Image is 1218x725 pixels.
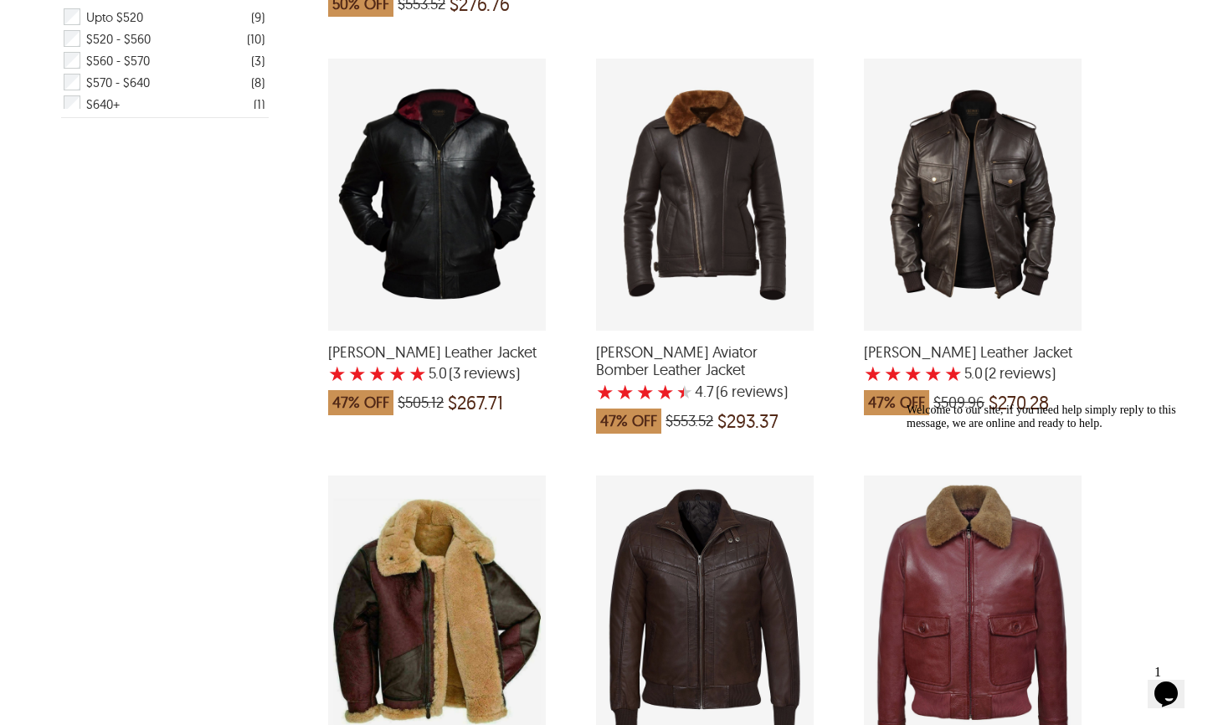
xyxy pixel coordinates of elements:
label: 3 rating [904,365,922,382]
label: 4 rating [924,365,943,382]
span: $570 - $640 [86,71,150,93]
span: ) [449,365,520,382]
span: 47% OFF [328,390,393,415]
label: 4 rating [656,383,675,400]
span: reviews [460,365,516,382]
div: ( 8 ) [251,72,265,93]
span: Welcome to our site, if you need help simply reply to this message, we are online and ready to help. [7,7,276,33]
span: 47% OFF [864,390,929,415]
span: (2 [984,365,996,382]
label: 2 rating [884,365,902,382]
span: $505.12 [398,394,444,411]
iframe: chat widget [1148,658,1201,708]
span: $520 - $560 [86,28,151,49]
span: ) [716,383,788,400]
span: Eric Aviator Bomber Leather Jacket [596,343,814,379]
span: reviews [996,365,1051,382]
div: Filter $520 - $560 Men Bomber Leather Jackets [62,28,265,49]
div: Filter $640+ Men Bomber Leather Jackets [62,93,265,115]
label: 1 rating [596,383,614,400]
div: ( 9 ) [251,7,265,28]
span: (3 [449,365,460,382]
a: Frank Bomber Leather Jacket with a 5 Star Rating 2 Product Review which was at a price of $509.96... [864,320,1082,424]
label: 2 rating [616,383,635,400]
span: Upto $520 [86,6,143,28]
span: 47% OFF [596,409,661,434]
span: (6 [716,383,728,400]
span: $267.71 [448,394,503,411]
span: reviews [728,383,784,400]
div: Filter $570 - $640 Men Bomber Leather Jackets [62,71,265,93]
span: $553.52 [666,413,713,429]
label: 5 rating [944,365,963,382]
span: $640+ [86,93,120,115]
iframe: chat widget [900,397,1201,650]
a: Eric Aviator Bomber Leather Jacket with a 4.666666666666667 Star Rating 6 Product Review which wa... [596,320,814,442]
label: 5 rating [409,365,427,382]
a: Bryan Biker Leather Jacket with a 5 Star Rating 3 Product Review which was at a price of $505.12,... [328,320,546,424]
div: ( 3 ) [251,50,265,71]
label: 2 rating [348,365,367,382]
span: $509.96 [933,394,984,411]
label: 1 rating [328,365,347,382]
label: 3 rating [368,365,387,382]
div: Welcome to our site, if you need help simply reply to this message, we are online and ready to help. [7,7,308,33]
div: ( 10 ) [247,28,265,49]
span: $293.37 [717,413,779,429]
label: 4 rating [388,365,407,382]
span: Bryan Biker Leather Jacket [328,343,546,362]
label: 3 rating [636,383,655,400]
label: 5.0 [429,365,447,382]
label: 5 rating [676,383,693,400]
span: Frank Bomber Leather Jacket [864,343,1082,362]
div: ( 1 ) [254,94,265,115]
span: ) [984,365,1056,382]
span: $270.28 [989,394,1049,411]
label: 5.0 [964,365,983,382]
div: Filter Upto $520 Men Bomber Leather Jackets [62,6,265,28]
label: 1 rating [864,365,882,382]
label: 4.7 [695,383,714,400]
span: $560 - $570 [86,49,150,71]
div: Filter $560 - $570 Men Bomber Leather Jackets [62,49,265,71]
